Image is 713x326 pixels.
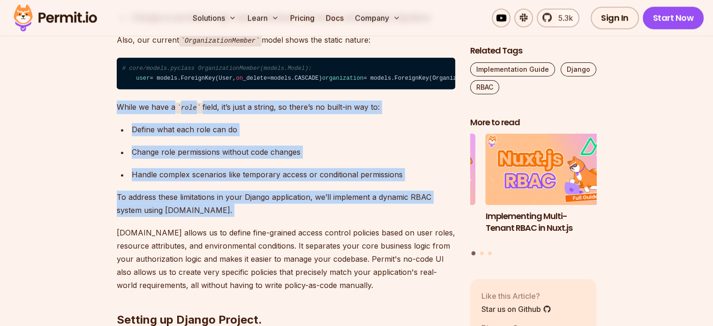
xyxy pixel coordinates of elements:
[470,117,597,129] h2: More to read
[132,145,455,159] div: Change role permissions without code changes
[472,251,476,256] button: Go to slide 1
[486,134,612,246] li: 1 of 3
[175,102,203,114] code: role
[349,134,475,205] img: Policy-Based Access Control (PBAC) Isn’t as Great as You Think
[117,190,455,217] p: To address these limitations in your Django application, we’ll implement a dynamic RBAC system us...
[9,2,101,34] img: Permit logo
[643,7,704,29] a: Start Now
[470,80,499,94] a: RBAC
[136,75,150,82] span: user
[286,8,318,27] a: Pricing
[561,62,596,76] a: Django
[322,8,347,27] a: Docs
[179,35,262,46] code: OrganizationMember
[117,33,455,47] p: Also, our current model shows the static nature:
[470,45,597,57] h2: Related Tags
[481,290,551,302] p: Like this Article?
[470,134,597,257] div: Posts
[117,226,455,292] p: [DOMAIN_NAME] allows us to define fine-grained access control policies based on user roles, resou...
[132,168,455,181] div: Handle complex scenarios like temporary access or conditional permissions
[117,100,455,114] p: While we have a field, it’s just a string, so there’s no built-in way to:
[122,65,312,72] span: # core/models.pyclass OrganizationMember(models.Model):
[351,8,404,27] button: Company
[553,12,573,23] span: 5.3k
[189,8,240,27] button: Solutions
[480,251,484,255] button: Go to slide 2
[481,303,551,315] a: Star us on Github
[117,58,455,89] code: = models.ForeignKey(User, _delete=models.CASCADE) = models.ForeignKey(Organization, _delete=model...
[470,62,555,76] a: Implementation Guide
[322,75,363,82] span: organization
[132,123,455,136] div: Define what each role can do
[486,211,612,234] h3: Implementing Multi-Tenant RBAC in Nuxt.js
[591,7,639,29] a: Sign In
[349,134,475,246] li: 3 of 3
[349,211,475,245] h3: Policy-Based Access Control (PBAC) Isn’t as Great as You Think
[244,8,283,27] button: Learn
[537,8,579,27] a: 5.3k
[486,134,612,205] img: Implementing Multi-Tenant RBAC in Nuxt.js
[236,75,243,82] span: on
[488,251,492,255] button: Go to slide 3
